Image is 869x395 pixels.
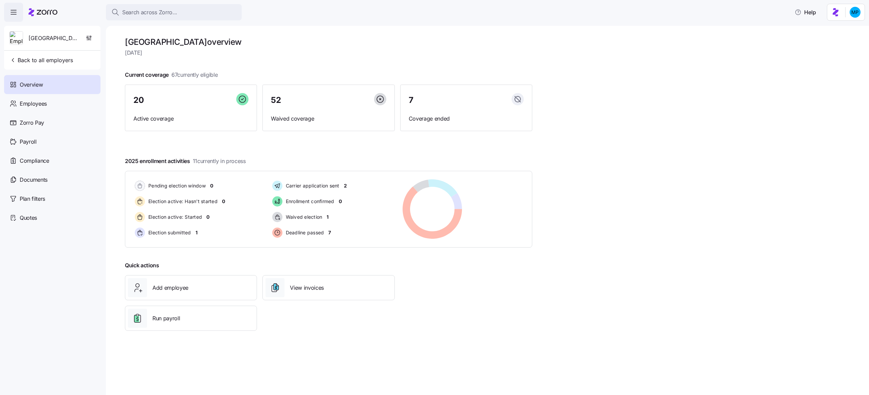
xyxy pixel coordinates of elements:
[4,208,100,227] a: Quotes
[284,182,339,189] span: Carrier application sent
[7,53,76,67] button: Back to all employers
[125,261,159,270] span: Quick actions
[125,157,246,165] span: 2025 enrollment activities
[10,32,23,45] img: Employer logo
[4,113,100,132] a: Zorro Pay
[106,4,242,20] button: Search across Zorro...
[271,114,386,123] span: Waived coverage
[290,284,324,292] span: View invoices
[20,80,43,89] span: Overview
[193,157,246,165] span: 11 currently in process
[146,198,218,205] span: Election active: Hasn't started
[271,96,281,104] span: 52
[20,157,49,165] span: Compliance
[146,182,206,189] span: Pending election window
[4,132,100,151] a: Payroll
[4,170,100,189] a: Documents
[850,7,861,18] img: b954e4dfce0f5620b9225907d0f7229f
[4,189,100,208] a: Plan filters
[152,284,188,292] span: Add employee
[20,100,47,108] span: Employees
[409,114,524,123] span: Coverage ended
[146,214,202,220] span: Election active: Started
[133,114,248,123] span: Active coverage
[125,49,532,57] span: [DATE]
[196,229,198,236] span: 1
[339,198,342,205] span: 0
[133,96,144,104] span: 20
[789,5,821,19] button: Help
[20,119,44,127] span: Zorro Pay
[222,198,225,205] span: 0
[210,182,213,189] span: 0
[171,71,218,79] span: 67 currently eligible
[206,214,209,220] span: 0
[4,94,100,113] a: Employees
[125,71,218,79] span: Current coverage
[20,176,48,184] span: Documents
[10,56,73,64] span: Back to all employers
[327,214,329,220] span: 1
[4,151,100,170] a: Compliance
[4,75,100,94] a: Overview
[284,229,324,236] span: Deadline passed
[20,195,45,203] span: Plan filters
[152,314,180,323] span: Run payroll
[20,214,37,222] span: Quotes
[122,8,177,17] span: Search across Zorro...
[20,138,37,146] span: Payroll
[146,229,191,236] span: Election submitted
[409,96,413,104] span: 7
[328,229,331,236] span: 7
[284,214,322,220] span: Waived election
[125,37,532,47] h1: [GEOGRAPHIC_DATA] overview
[795,8,816,16] span: Help
[29,34,77,42] span: [GEOGRAPHIC_DATA]
[344,182,347,189] span: 2
[284,198,334,205] span: Enrollment confirmed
